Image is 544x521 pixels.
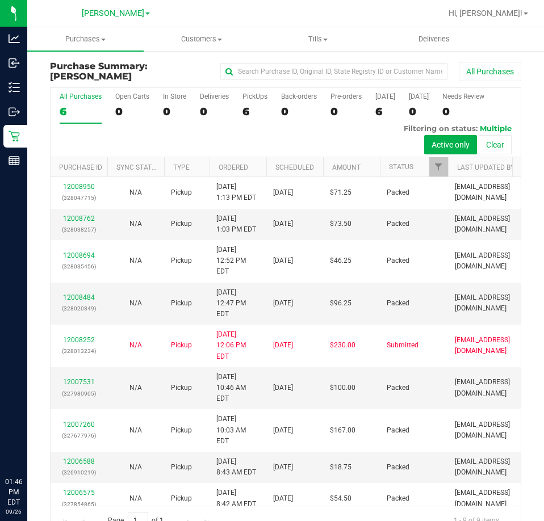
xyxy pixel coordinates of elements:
[171,298,192,309] span: Pickup
[273,255,293,266] span: [DATE]
[404,124,478,133] span: Filtering on status:
[171,219,192,229] span: Pickup
[129,426,142,434] span: Not Applicable
[442,93,484,100] div: Needs Review
[129,188,142,196] span: Not Applicable
[281,93,317,100] div: Back-orders
[220,63,447,80] input: Search Purchase ID, Original ID, State Registry ID or Customer Name...
[387,219,409,229] span: Packed
[200,105,229,118] div: 0
[129,494,142,502] span: Not Applicable
[387,255,409,266] span: Packed
[9,33,20,44] inline-svg: Analytics
[27,34,144,44] span: Purchases
[57,388,101,399] p: (327980905)
[173,163,190,171] a: Type
[115,93,149,100] div: Open Carts
[129,493,142,504] button: N/A
[376,27,492,51] a: Deliveries
[163,105,186,118] div: 0
[129,462,142,473] button: N/A
[59,163,102,171] a: Purchase ID
[9,155,20,166] inline-svg: Reports
[129,187,142,198] button: N/A
[216,287,260,320] span: [DATE] 12:47 PM EDT
[273,219,293,229] span: [DATE]
[163,93,186,100] div: In Store
[63,336,95,344] a: 12008252
[200,93,229,100] div: Deliveries
[273,493,293,504] span: [DATE]
[330,187,351,198] span: $71.25
[129,384,142,392] span: Not Applicable
[171,493,192,504] span: Pickup
[387,425,409,436] span: Packed
[63,215,95,222] a: 12008762
[260,27,376,51] a: Tills
[375,93,395,100] div: [DATE]
[50,61,207,81] h3: Purchase Summary:
[330,383,355,393] span: $100.00
[57,430,101,441] p: (327677976)
[242,105,267,118] div: 6
[216,329,260,362] span: [DATE] 12:06 PM EDT
[57,224,101,235] p: (328038257)
[63,183,95,191] a: 12008950
[387,462,409,473] span: Packed
[129,255,142,266] button: N/A
[129,299,142,307] span: Not Applicable
[57,499,101,510] p: (327854865)
[330,93,362,100] div: Pre-orders
[273,383,293,393] span: [DATE]
[275,163,314,171] a: Scheduled
[82,9,144,18] span: [PERSON_NAME]
[273,462,293,473] span: [DATE]
[442,105,484,118] div: 0
[403,34,465,44] span: Deliveries
[219,163,248,171] a: Ordered
[115,105,149,118] div: 0
[171,340,192,351] span: Pickup
[5,477,22,507] p: 01:46 PM EDT
[63,457,95,465] a: 12006588
[330,340,355,351] span: $230.00
[387,493,409,504] span: Packed
[216,372,260,405] span: [DATE] 10:46 AM EDT
[57,467,101,478] p: (326910219)
[387,340,419,351] span: Submitted
[171,187,192,198] span: Pickup
[389,163,413,171] a: Status
[27,27,144,51] a: Purchases
[171,383,192,393] span: Pickup
[242,93,267,100] div: PickUps
[63,293,95,301] a: 12008484
[480,124,512,133] span: Multiple
[129,463,142,471] span: Not Applicable
[457,163,514,171] a: Last Updated By
[459,62,521,81] button: All Purchases
[129,383,142,393] button: N/A
[330,425,355,436] span: $167.00
[449,9,522,18] span: Hi, [PERSON_NAME]!
[273,425,293,436] span: [DATE]
[330,219,351,229] span: $73.50
[129,257,142,264] span: Not Applicable
[429,157,448,177] a: Filter
[171,425,192,436] span: Pickup
[116,163,160,171] a: Sync Status
[216,245,260,278] span: [DATE] 12:52 PM EDT
[216,456,256,478] span: [DATE] 8:43 AM EDT
[129,220,142,228] span: Not Applicable
[273,340,293,351] span: [DATE]
[57,346,101,356] p: (328013234)
[387,383,409,393] span: Packed
[216,488,256,509] span: [DATE] 8:42 AM EDT
[63,421,95,428] a: 12007260
[273,187,293,198] span: [DATE]
[330,105,362,118] div: 0
[129,298,142,309] button: N/A
[409,93,429,100] div: [DATE]
[129,219,142,229] button: N/A
[9,57,20,69] inline-svg: Inbound
[330,255,351,266] span: $46.25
